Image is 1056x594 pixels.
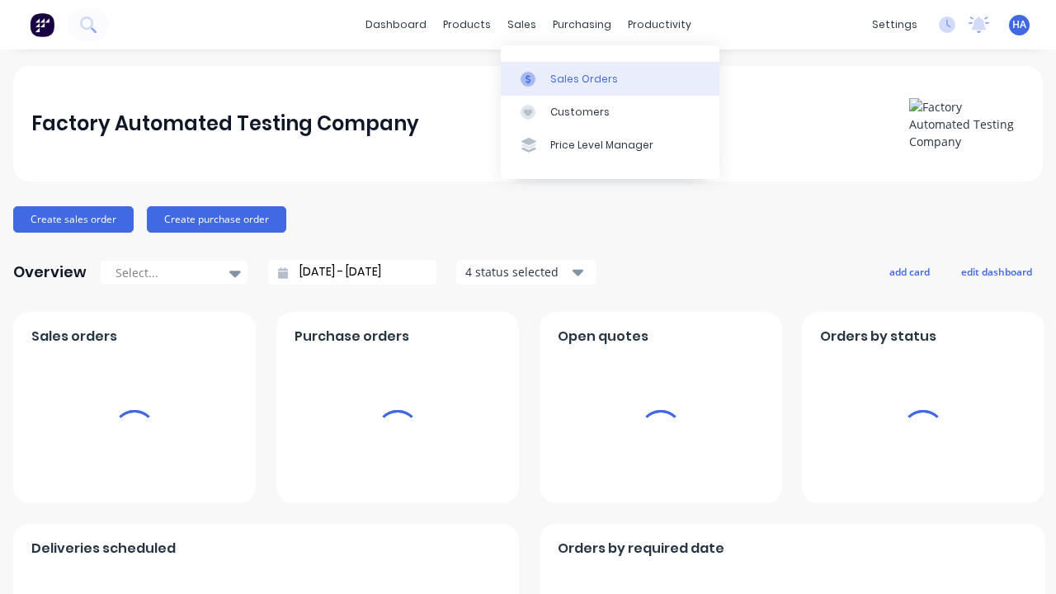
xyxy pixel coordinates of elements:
[295,327,409,346] span: Purchase orders
[456,260,596,285] button: 4 status selected
[501,96,719,129] a: Customers
[879,261,940,282] button: add card
[13,206,134,233] button: Create sales order
[13,256,87,289] div: Overview
[31,107,419,140] div: Factory Automated Testing Company
[544,12,620,37] div: purchasing
[820,327,936,346] span: Orders by status
[864,12,926,37] div: settings
[558,327,648,346] span: Open quotes
[550,138,653,153] div: Price Level Manager
[30,12,54,37] img: Factory
[909,98,1025,150] img: Factory Automated Testing Company
[31,539,176,559] span: Deliveries scheduled
[558,539,724,559] span: Orders by required date
[357,12,435,37] a: dashboard
[435,12,499,37] div: products
[620,12,700,37] div: productivity
[31,327,117,346] span: Sales orders
[147,206,286,233] button: Create purchase order
[550,105,610,120] div: Customers
[465,263,569,280] div: 4 status selected
[499,12,544,37] div: sales
[950,261,1043,282] button: edit dashboard
[501,62,719,95] a: Sales Orders
[1012,17,1026,32] span: HA
[501,129,719,162] a: Price Level Manager
[550,72,618,87] div: Sales Orders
